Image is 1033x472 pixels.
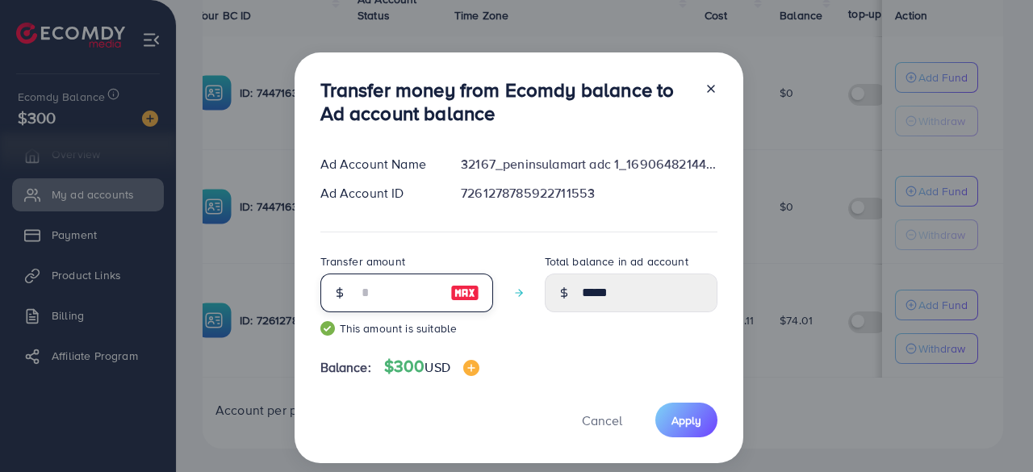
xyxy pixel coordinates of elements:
[424,358,450,376] span: USD
[320,78,692,125] h3: Transfer money from Ecomdy balance to Ad account balance
[582,411,622,429] span: Cancel
[307,155,449,173] div: Ad Account Name
[320,253,405,269] label: Transfer amount
[463,360,479,376] img: image
[655,403,717,437] button: Apply
[964,399,1021,460] iframe: Chat
[450,283,479,303] img: image
[545,253,688,269] label: Total balance in ad account
[307,184,449,203] div: Ad Account ID
[320,321,335,336] img: guide
[448,155,730,173] div: 32167_peninsulamart adc 1_1690648214482
[448,184,730,203] div: 7261278785922711553
[671,412,701,428] span: Apply
[384,357,479,377] h4: $300
[320,320,493,336] small: This amount is suitable
[562,403,642,437] button: Cancel
[320,358,371,377] span: Balance:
